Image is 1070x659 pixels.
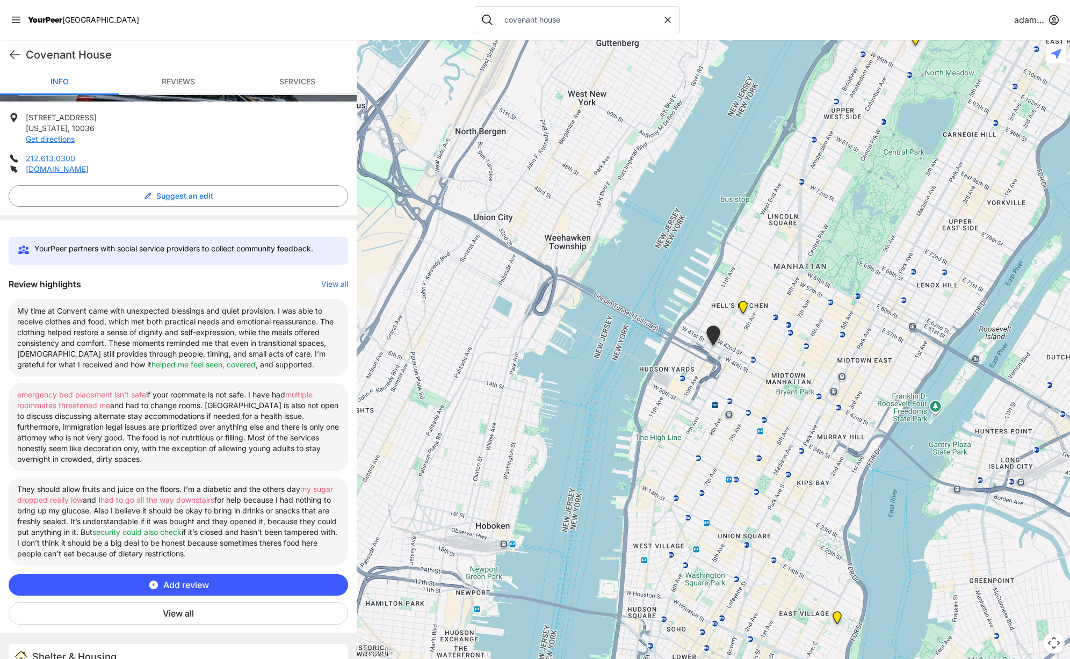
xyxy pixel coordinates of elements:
[238,70,357,95] a: Services
[1014,15,1060,25] font: adamabard
[28,17,139,23] a: YourPeer[GEOGRAPHIC_DATA]
[909,33,922,50] div: Harlem
[26,164,89,173] a: [DOMAIN_NAME]
[28,15,62,24] span: YourPeer
[9,574,348,596] button: Add review
[100,495,214,504] span: had to go all the way downstairs
[26,47,348,62] h1: Covenant House
[34,243,313,254] p: YourPeer partners with social service providers to collect community feedback.
[9,477,348,566] li: They should allow fruits and juice on the floors. I’m a diabetic and the others day and I for hel...
[156,191,213,201] span: Suggest an edit
[68,124,70,133] span: ,
[151,360,256,369] span: helped me feel seen, covered
[9,602,348,625] button: View all
[9,278,81,291] h3: Review highlights
[119,70,237,95] a: Reviews
[72,124,95,133] span: 10036
[830,611,844,628] div: Cylar House Community Health Ctr.
[321,279,348,289] button: View all
[359,645,395,659] img: Google
[9,383,348,471] li: if your roommate is not safe. I have had and had to change rooms. [GEOGRAPHIC_DATA] is also not o...
[26,154,75,163] a: 212.613.0300
[26,134,75,143] a: Get directions
[359,645,395,659] a: Open this area in Google Maps (opens a new window)
[92,527,182,537] span: security could also check
[26,124,68,133] span: [US_STATE]
[163,578,209,591] span: Add review
[9,185,348,207] button: Suggest an edit
[9,299,348,376] li: My time at Convent came with unexpected blessings and quiet provision. I was able to receive clot...
[498,15,662,25] input: Search
[704,325,722,350] div: New York
[17,390,146,399] span: emergency bed placement isn’t safe
[1043,632,1065,654] button: Map camera controls
[1014,13,1059,26] button: adamabard
[26,113,97,122] span: [STREET_ADDRESS]
[163,608,194,619] font: View all
[736,301,750,318] div: Manhattan
[62,15,139,24] span: [GEOGRAPHIC_DATA]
